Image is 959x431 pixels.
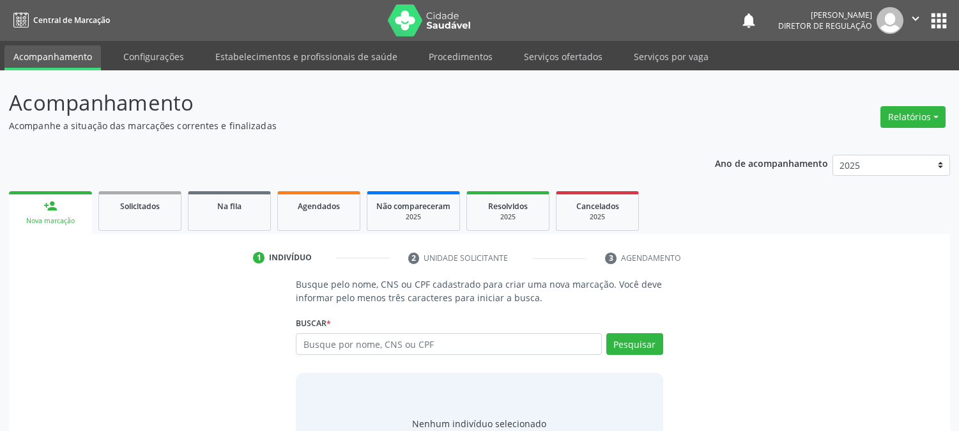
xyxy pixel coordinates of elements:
div: Nova marcação [18,216,83,226]
a: Configurações [114,45,193,68]
a: Serviços ofertados [515,45,611,68]
div: 2025 [476,212,540,222]
button: notifications [740,12,758,29]
span: Cancelados [576,201,619,212]
p: Ano de acompanhamento [715,155,828,171]
a: Central de Marcação [9,10,110,31]
div: 1 [253,252,265,263]
span: Diretor de regulação [778,20,872,31]
div: person_add [43,199,58,213]
a: Acompanhamento [4,45,101,70]
a: Procedimentos [420,45,502,68]
a: Estabelecimentos e profissionais de saúde [206,45,406,68]
span: Na fila [217,201,242,212]
label: Buscar [296,313,331,333]
span: Agendados [298,201,340,212]
a: Serviços por vaga [625,45,717,68]
p: Acompanhe a situação das marcações correntes e finalizadas [9,119,668,132]
div: 2025 [565,212,629,222]
button:  [903,7,928,34]
button: apps [928,10,950,32]
input: Busque por nome, CNS ou CPF [296,333,601,355]
span: Solicitados [120,201,160,212]
p: Acompanhamento [9,87,668,119]
p: Busque pelo nome, CNS ou CPF cadastrado para criar uma nova marcação. Você deve informar pelo men... [296,278,663,304]
button: Pesquisar [606,333,663,355]
i:  [909,12,923,26]
div: Indivíduo [269,252,312,263]
div: Nenhum indivíduo selecionado [412,417,546,430]
span: Resolvidos [488,201,528,212]
button: Relatórios [880,106,946,128]
span: Central de Marcação [33,15,110,26]
span: Não compareceram [376,201,450,212]
img: img [877,7,903,34]
div: [PERSON_NAME] [778,10,872,20]
div: 2025 [376,212,450,222]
